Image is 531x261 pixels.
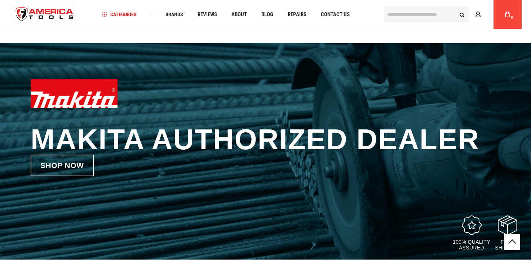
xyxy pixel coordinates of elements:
p: Free Shipping [495,239,520,251]
a: Repairs [284,10,310,19]
a: Reviews [194,10,220,19]
a: Contact Us [318,10,353,19]
a: Categories [99,10,140,19]
span: Repairs [288,12,306,17]
a: Blog [258,10,276,19]
a: store logo [10,1,80,28]
img: Makita logo [31,79,118,108]
img: America Tools [10,1,80,28]
a: About [228,10,250,19]
span: About [231,12,247,17]
span: Categories [102,12,137,17]
span: Blog [261,12,273,17]
p: 100% quality assured [452,239,491,251]
span: Contact Us [321,12,350,17]
span: Brands [165,12,183,17]
span: Reviews [198,12,217,17]
span: 0 [511,16,513,19]
button: Search [455,8,469,21]
a: Brands [162,10,186,19]
a: Shop now [31,155,94,176]
h1: Makita Authorized Dealer [31,124,500,155]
